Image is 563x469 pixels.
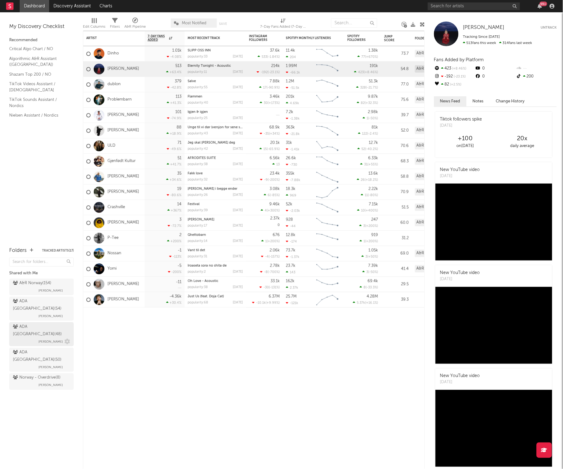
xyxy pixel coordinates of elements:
input: Search for folders... [9,258,74,267]
span: 77 [362,55,365,59]
div: on [DATE] [437,142,494,150]
a: Ghettobarn [188,233,206,237]
div: 39.7 [384,112,409,119]
span: -35 [264,132,269,136]
div: popularity: 32 [188,178,208,181]
span: 31 [364,163,368,166]
div: 3.46k [270,95,280,99]
a: Festival [188,203,200,206]
a: ADA [GEOGRAPHIC_DATA](50)[PERSON_NAME] [9,348,74,372]
div: Folders [415,37,461,40]
a: Shazam Top 200 / NO [9,71,68,78]
div: -7.88k [286,178,300,182]
div: popularity: 40 [188,101,208,105]
a: Jeg skal [PERSON_NAME] deg [188,141,235,145]
a: Oh Love - Acoustic [188,280,218,283]
a: Gjenfødt Kultur [108,159,136,164]
a: [PERSON_NAME] i begge ender [188,187,237,191]
a: [PERSON_NAME] [463,25,505,31]
div: ADA [GEOGRAPHIC_DATA] ( 50 ) [13,349,68,364]
div: A&R Norway (154) [415,157,451,165]
a: Norway - Overdrive(8)[PERSON_NAME] [9,373,74,390]
svg: Chart title [314,46,341,62]
div: A&R Norway (154) [415,204,451,211]
a: [PERSON_NAME] [108,189,139,195]
div: [DATE] [233,70,243,74]
svg: Chart title [314,108,341,123]
div: 73.7 [384,50,409,58]
a: Flammen [188,95,202,98]
div: 113 [176,95,182,99]
div: 3.08k [270,187,280,191]
span: [PERSON_NAME] [38,338,63,345]
div: 423 [434,65,475,73]
a: [PERSON_NAME] [108,174,139,179]
input: Search... [331,18,377,28]
span: Fans Added by Platform [434,58,484,62]
div: popularity: 25 [188,117,208,120]
div: A&R Norway (154) [415,50,451,57]
span: [PERSON_NAME] [463,25,505,30]
div: 71 [178,141,182,145]
div: [DATE] [233,178,243,181]
div: [DATE] [233,117,243,120]
span: 314 fans last week [463,41,532,45]
div: New YouTube video [440,167,480,173]
div: -192 [434,73,475,81]
div: ( ) [356,85,378,89]
div: Recommended [9,37,74,44]
div: 37.6k [270,49,280,53]
span: +300 % [268,209,279,213]
input: Search for artists [428,2,520,10]
div: [DATE] [233,163,243,166]
div: Spotify Monthly Listeners [286,36,332,40]
div: A&R Norway (154) [415,188,451,196]
span: -65.9 % [268,148,279,151]
div: ( ) [358,147,378,151]
span: 6 [268,194,270,197]
div: 363k [286,125,295,129]
div: -1.41k [286,147,299,151]
span: [PERSON_NAME] [38,364,63,371]
span: +8.46 % [365,71,377,74]
div: 68.3 [384,158,409,165]
a: Nossan [108,251,121,256]
div: 9.87k [368,95,378,99]
div: 75.6 [384,96,409,104]
div: 101 [175,110,182,114]
div: [DATE] [233,209,243,212]
div: Jeg skal finne deg [188,141,243,145]
div: 20 x [494,135,551,142]
div: 1.38k [369,49,378,53]
div: daily average [494,142,551,150]
a: Fakk love [188,172,203,175]
div: 12.7k [369,141,378,145]
div: 214k [271,64,280,68]
div: ( ) [358,55,378,59]
a: Igjen & igjen [188,110,208,114]
span: 11 [365,194,368,197]
span: +2.5 % [449,83,462,86]
svg: Chart title [314,62,341,77]
div: -80.6 % [167,193,182,197]
a: [PERSON_NAME] [108,128,139,133]
div: -51.5k [286,86,299,90]
div: A&R Pipeline [124,15,146,33]
a: ADA [GEOGRAPHIC_DATA](48)[PERSON_NAME] [9,322,74,346]
div: +367 % [167,209,182,213]
div: popularity: 55 [188,86,208,89]
div: ( ) [261,209,280,213]
a: Iroaseta sora no shita de [188,264,227,268]
span: -21.7 % [367,86,377,89]
div: Instagram Followers [249,34,271,42]
div: popularity: 42 [188,147,208,151]
div: Brenner i begge ender [188,187,243,191]
a: [PERSON_NAME] [108,66,139,72]
div: [DATE] [233,86,243,89]
div: 355k [286,172,295,176]
div: [DATE] [233,193,243,197]
div: Eternity Tonight - Acoustic [188,64,243,68]
span: Tracking Since: [DATE] [463,35,500,39]
div: +100 [437,135,494,142]
span: Most Notified [182,21,206,25]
